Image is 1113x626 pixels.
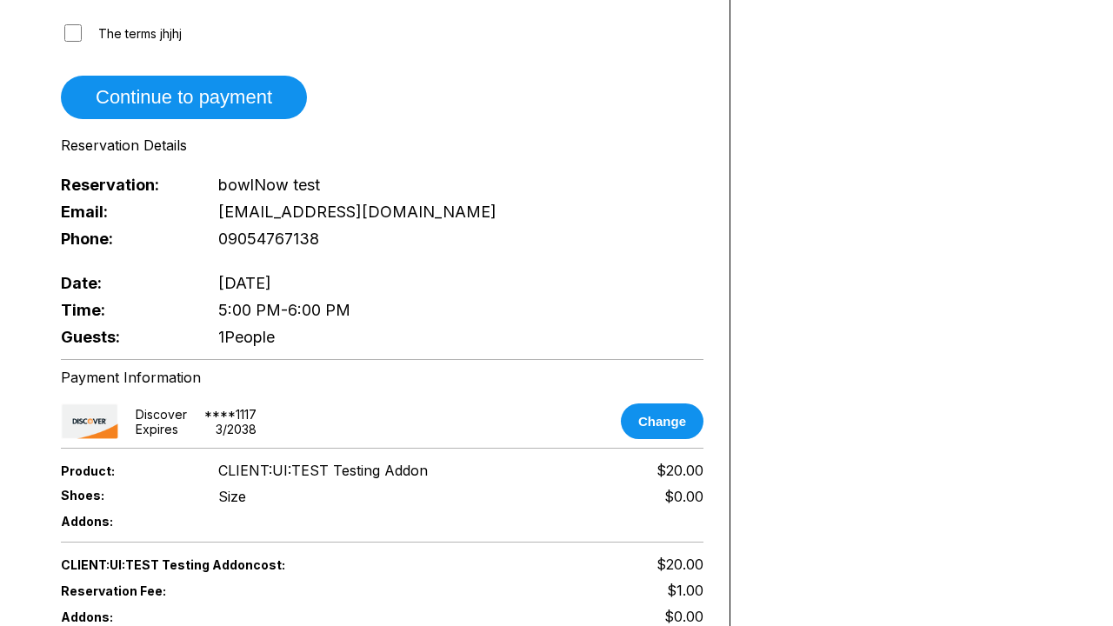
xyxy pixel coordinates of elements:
[61,463,190,478] span: Product:
[61,176,190,194] span: Reservation:
[218,488,246,505] div: Size
[61,203,190,221] span: Email:
[667,582,703,599] span: $1.00
[218,176,320,194] span: bowlNow test
[216,422,257,436] div: 3 / 2038
[61,137,703,154] div: Reservation Details
[61,301,190,319] span: Time:
[61,369,703,386] div: Payment Information
[218,203,497,221] span: [EMAIL_ADDRESS][DOMAIN_NAME]
[61,609,190,624] span: Addons:
[61,488,190,503] span: Shoes:
[61,557,383,572] span: CLIENT:UI:TEST Testing Addon cost:
[664,608,703,625] span: $0.00
[61,76,307,119] button: Continue to payment
[61,230,190,248] span: Phone:
[218,462,428,479] span: CLIENT:UI:TEST Testing Addon
[664,488,703,505] div: $0.00
[136,407,187,422] div: discover
[98,26,182,41] span: The terms jhjhj
[218,274,271,292] span: [DATE]
[61,514,190,529] span: Addons:
[61,583,383,598] span: Reservation Fee:
[621,403,703,439] button: Change
[218,328,275,346] span: 1 People
[656,556,703,573] span: $20.00
[61,274,190,292] span: Date:
[218,230,319,248] span: 09054767138
[218,301,350,319] span: 5:00 PM - 6:00 PM
[656,462,703,479] span: $20.00
[61,328,190,346] span: Guests:
[61,403,118,439] img: card
[136,422,178,436] div: Expires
